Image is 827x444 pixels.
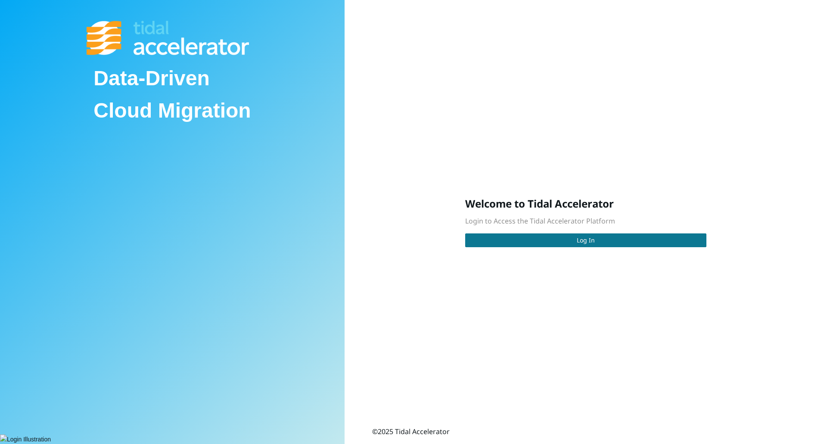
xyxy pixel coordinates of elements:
[87,55,258,134] div: Data-Driven Cloud Migration
[577,236,595,245] span: Log In
[465,197,706,211] h3: Welcome to Tidal Accelerator
[465,216,615,226] span: Login to Access the Tidal Accelerator Platform
[87,21,249,55] img: Tidal Accelerator Logo
[465,233,706,247] button: Log In
[372,426,450,437] div: © 2025 Tidal Accelerator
